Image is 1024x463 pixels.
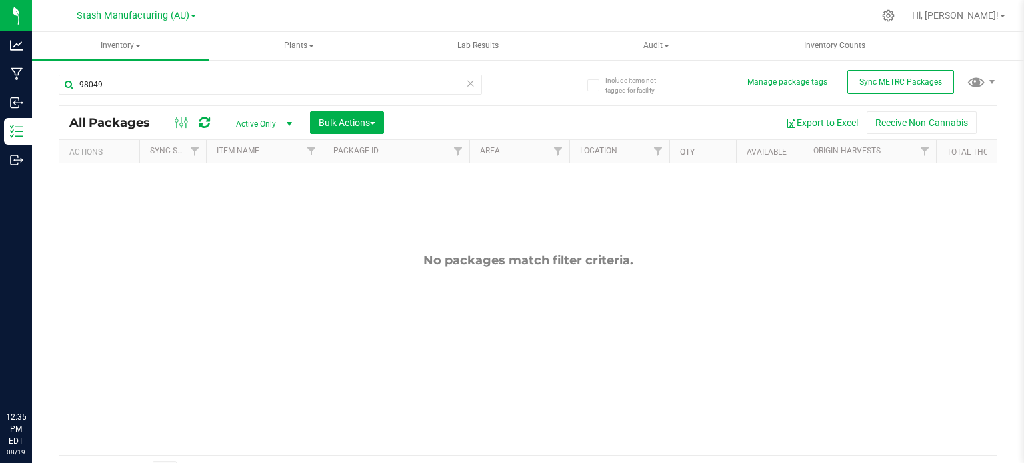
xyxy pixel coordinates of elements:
inline-svg: Outbound [10,153,23,167]
p: 08/19 [6,447,26,457]
a: Inventory Counts [746,32,923,60]
a: Qty [680,147,695,157]
button: Manage package tags [747,77,827,88]
div: Manage settings [880,9,897,22]
a: Area [480,146,500,155]
iframe: Resource center unread badge [39,354,55,370]
p: 12:35 PM EDT [6,411,26,447]
a: Audit [567,32,745,60]
inline-svg: Manufacturing [10,67,23,81]
a: Item Name [217,146,259,155]
button: Export to Excel [777,111,867,134]
iframe: Resource center [13,356,53,396]
span: Bulk Actions [319,117,375,128]
a: Filter [647,140,669,163]
div: Actions [69,147,134,157]
a: Inventory [32,32,209,60]
span: Lab Results [439,40,517,51]
a: Plants [211,32,388,60]
a: Filter [447,140,469,163]
a: Sync Status [150,146,201,155]
a: Filter [914,140,936,163]
div: No packages match filter criteria. [59,253,997,268]
span: Inventory Counts [786,40,883,51]
button: Bulk Actions [310,111,384,134]
span: Hi, [PERSON_NAME]! [912,10,999,21]
a: Filter [547,140,569,163]
span: Stash Manufacturing (AU) [77,10,189,21]
input: Search Package ID, Item Name, SKU, Lot or Part Number... [59,75,482,95]
span: Plants [211,33,387,59]
span: Sync METRC Packages [859,77,942,87]
a: Package ID [333,146,379,155]
a: Location [580,146,617,155]
a: Filter [184,140,206,163]
inline-svg: Inventory [10,125,23,138]
a: Lab Results [389,32,567,60]
button: Sync METRC Packages [847,70,954,94]
button: Receive Non-Cannabis [867,111,977,134]
inline-svg: Inbound [10,96,23,109]
span: Include items not tagged for facility [605,75,672,95]
inline-svg: Analytics [10,39,23,52]
span: All Packages [69,115,163,130]
a: Origin Harvests [813,146,881,155]
a: Available [747,147,787,157]
span: Clear [466,75,475,92]
span: Audit [568,33,744,59]
a: Filter [301,140,323,163]
a: Total THC% [947,147,995,157]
